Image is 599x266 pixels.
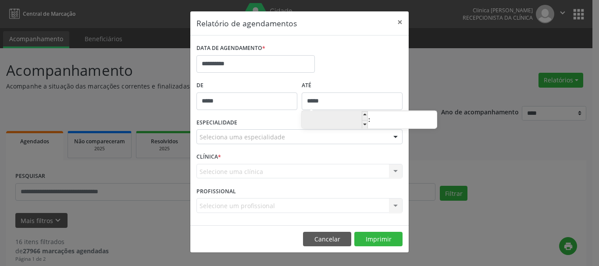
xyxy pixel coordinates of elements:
[196,116,237,130] label: ESPECIALIDADE
[391,11,409,33] button: Close
[196,150,221,164] label: CLÍNICA
[196,79,297,92] label: De
[371,112,437,129] input: Minute
[196,184,236,198] label: PROFISSIONAL
[196,18,297,29] h5: Relatório de agendamentos
[200,132,285,142] span: Seleciona uma especialidade
[196,42,265,55] label: DATA DE AGENDAMENTO
[354,232,403,247] button: Imprimir
[302,112,368,129] input: Hour
[302,79,403,92] label: ATÉ
[368,111,371,128] span: :
[303,232,351,247] button: Cancelar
